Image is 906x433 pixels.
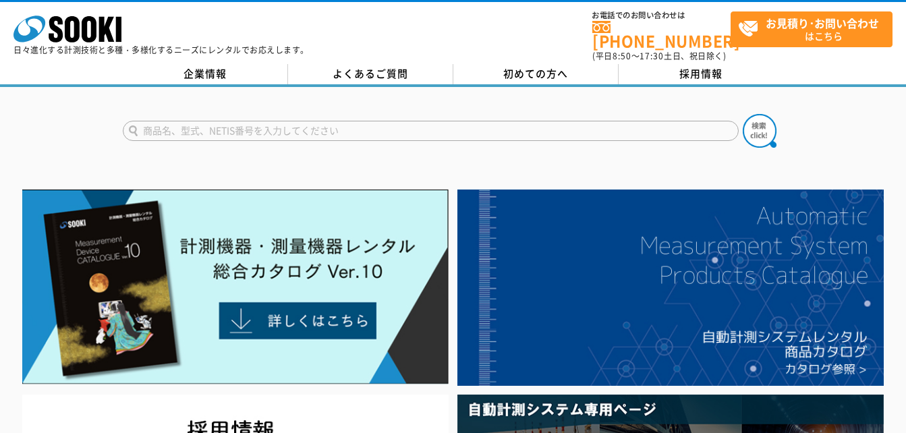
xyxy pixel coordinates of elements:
a: 企業情報 [123,64,288,84]
a: お見積り･お問い合わせはこちら [731,11,893,47]
span: (平日 ～ 土日、祝日除く) [592,50,726,62]
a: よくあるご質問 [288,64,453,84]
input: 商品名、型式、NETIS番号を入力してください [123,121,739,141]
a: 初めての方へ [453,64,619,84]
img: Catalog Ver10 [22,190,449,385]
img: btn_search.png [743,114,776,148]
a: 採用情報 [619,64,784,84]
span: 8:50 [613,50,631,62]
span: 17:30 [640,50,664,62]
p: 日々進化する計測技術と多種・多様化するニーズにレンタルでお応えします。 [13,46,309,54]
img: 自動計測システムカタログ [457,190,884,386]
span: お電話でのお問い合わせは [592,11,731,20]
strong: お見積り･お問い合わせ [766,15,879,31]
a: [PHONE_NUMBER] [592,21,731,49]
span: 初めての方へ [503,66,568,81]
span: はこちら [738,12,892,46]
